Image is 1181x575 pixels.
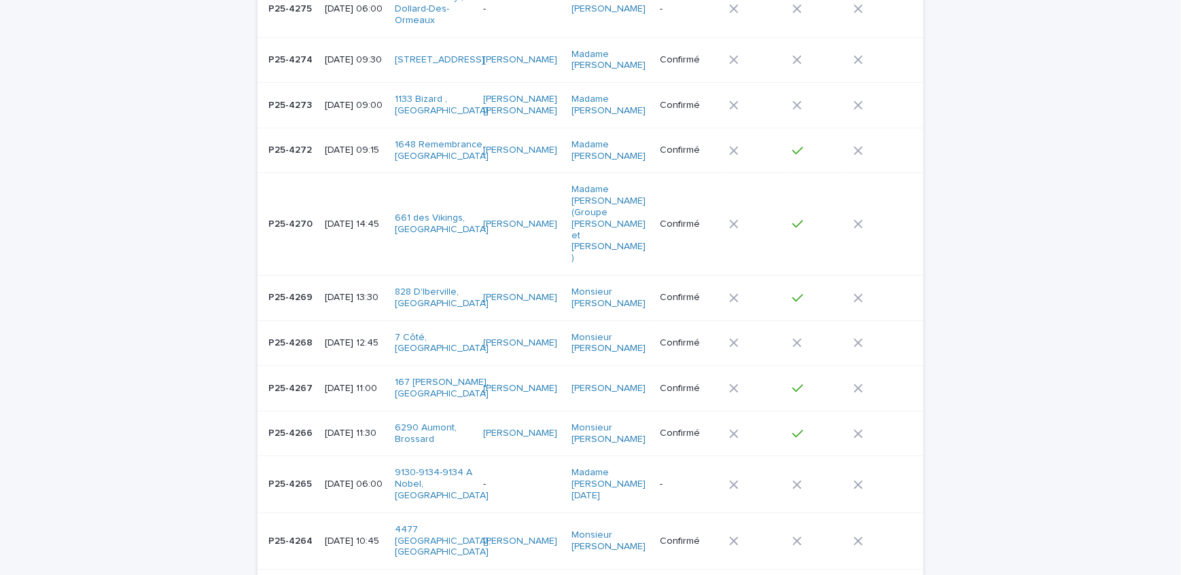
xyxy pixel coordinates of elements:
a: Monsieur [PERSON_NAME] [571,530,647,553]
a: Monsieur [PERSON_NAME] [571,422,647,445]
tr: P25-4267P25-4267 [DATE] 11:00167 [PERSON_NAME], [GEOGRAPHIC_DATA] [PERSON_NAME] [PERSON_NAME] Con... [258,366,923,411]
p: - [483,3,559,15]
a: [PERSON_NAME] [571,3,646,15]
p: P25-4272 [268,142,315,156]
a: Madame [PERSON_NAME] [571,139,647,162]
p: Confirmé [660,536,718,547]
p: [DATE] 09:30 [325,54,384,66]
a: 167 [PERSON_NAME], [GEOGRAPHIC_DATA] [395,377,489,400]
tr: P25-4274P25-4274 [DATE] 09:30[STREET_ADDRESS] [PERSON_NAME] Madame [PERSON_NAME] Confirmé [258,37,923,83]
p: P25-4268 [268,335,315,349]
a: [PERSON_NAME] [483,383,557,394]
p: [DATE] 10:45 [325,536,384,547]
p: Confirmé [660,428,718,439]
a: 4477 [GEOGRAPHIC_DATA], [GEOGRAPHIC_DATA] [395,524,491,558]
a: [PERSON_NAME] [571,383,646,394]
p: P25-4267 [268,380,315,394]
p: [DATE] 11:30 [325,428,384,439]
a: [PERSON_NAME] [PERSON_NAME] [483,94,559,117]
tr: P25-4270P25-4270 [DATE] 14:45661 des Vikings, [GEOGRAPHIC_DATA] [PERSON_NAME] Madame [PERSON_NAME... [258,173,923,276]
p: - [483,479,559,490]
a: 9130-9134-9134 A Nobel, [GEOGRAPHIC_DATA] [395,467,489,501]
p: - [660,479,718,490]
tr: P25-4266P25-4266 [DATE] 11:306290 Aumont, Brossard [PERSON_NAME] Monsieur [PERSON_NAME] Confirmé [258,411,923,456]
p: Confirmé [660,219,718,230]
p: [DATE] 12:45 [325,337,384,349]
p: P25-4266 [268,425,315,439]
p: Confirmé [660,54,718,66]
a: 661 des Vikings, [GEOGRAPHIC_DATA] [395,212,489,236]
p: P25-4273 [268,97,315,111]
p: Confirmé [660,292,718,303]
p: [DATE] 14:45 [325,219,384,230]
a: Madame [PERSON_NAME] (Groupe [PERSON_NAME] et [PERSON_NAME] ) [571,184,647,264]
a: Monsieur [PERSON_NAME] [571,286,647,310]
a: 1648 Remembrance, [GEOGRAPHIC_DATA] [395,139,489,162]
a: Madame [PERSON_NAME][DATE] [571,467,647,501]
p: [DATE] 11:00 [325,383,384,394]
tr: P25-4265P25-4265 [DATE] 06:009130-9134-9134 A Nobel, [GEOGRAPHIC_DATA] -Madame [PERSON_NAME][DATE] - [258,456,923,513]
p: Confirmé [660,100,718,111]
p: Confirmé [660,337,718,349]
p: P25-4275 [268,1,315,15]
a: Madame [PERSON_NAME] [571,94,647,117]
a: Madame [PERSON_NAME] [571,49,647,72]
tr: P25-4272P25-4272 [DATE] 09:151648 Remembrance, [GEOGRAPHIC_DATA] [PERSON_NAME] Madame [PERSON_NAM... [258,128,923,173]
a: [PERSON_NAME] [483,337,557,349]
p: Confirmé [660,145,718,156]
a: [PERSON_NAME] [483,219,557,230]
p: [DATE] 09:00 [325,100,384,111]
tr: P25-4269P25-4269 [DATE] 13:30828 D'Iberville, [GEOGRAPHIC_DATA] [PERSON_NAME] Monsieur [PERSON_NA... [258,275,923,320]
a: [PERSON_NAME] [483,145,557,156]
a: [PERSON_NAME] [483,428,557,439]
p: P25-4269 [268,289,315,303]
a: 1133 Bizard , [GEOGRAPHIC_DATA] [395,94,489,117]
p: P25-4274 [268,52,315,66]
p: P25-4265 [268,476,315,490]
p: P25-4264 [268,533,315,547]
a: [PERSON_NAME] [483,54,557,66]
tr: P25-4273P25-4273 [DATE] 09:001133 Bizard , [GEOGRAPHIC_DATA] [PERSON_NAME] [PERSON_NAME] Madame [... [258,83,923,128]
a: [PERSON_NAME] [483,536,557,547]
p: [DATE] 13:30 [325,292,384,303]
a: Monsieur [PERSON_NAME] [571,332,647,355]
a: [STREET_ADDRESS] [395,54,484,66]
a: 828 D'Iberville, [GEOGRAPHIC_DATA] [395,286,489,310]
tr: P25-4268P25-4268 [DATE] 12:457 Côté, [GEOGRAPHIC_DATA] [PERSON_NAME] Monsieur [PERSON_NAME] Confirmé [258,320,923,366]
p: - [660,3,718,15]
a: [PERSON_NAME] [483,292,557,303]
p: [DATE] 09:15 [325,145,384,156]
a: 6290 Aumont, Brossard [395,422,470,445]
p: [DATE] 06:00 [325,3,384,15]
tr: P25-4264P25-4264 [DATE] 10:454477 [GEOGRAPHIC_DATA], [GEOGRAPHIC_DATA] [PERSON_NAME] Monsieur [PE... [258,513,923,569]
p: Confirmé [660,383,718,394]
a: 7 Côté, [GEOGRAPHIC_DATA] [395,332,489,355]
p: [DATE] 06:00 [325,479,384,490]
p: P25-4270 [268,216,315,230]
